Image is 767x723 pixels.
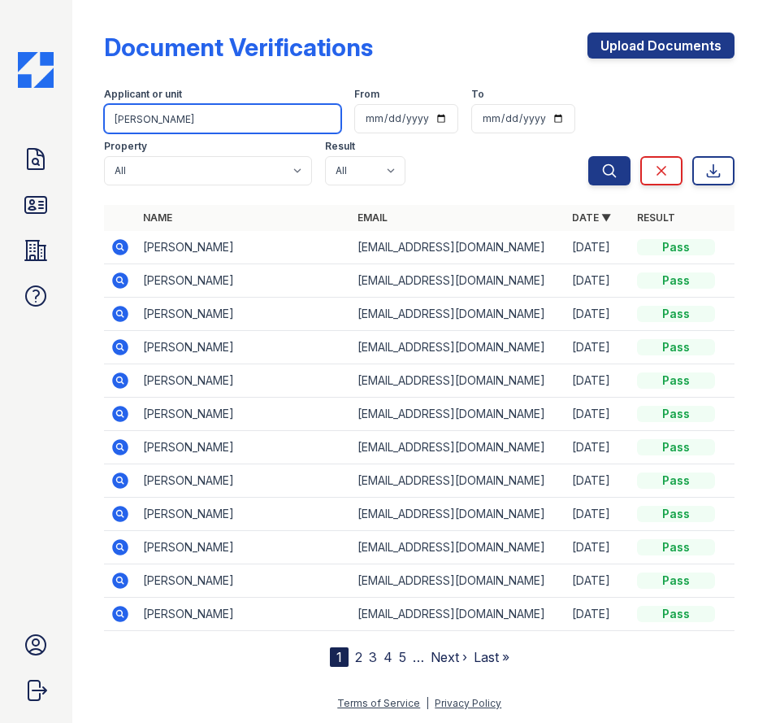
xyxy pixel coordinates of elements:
[351,364,565,398] td: [EMAIL_ADDRESS][DOMAIN_NAME]
[474,649,509,665] a: Last »
[104,88,182,101] label: Applicant or unit
[565,431,630,464] td: [DATE]
[431,649,467,665] a: Next ›
[136,398,351,431] td: [PERSON_NAME]
[351,264,565,298] td: [EMAIL_ADDRESS][DOMAIN_NAME]
[351,231,565,264] td: [EMAIL_ADDRESS][DOMAIN_NAME]
[104,140,147,153] label: Property
[18,52,54,88] img: CE_Icon_Blue-c292c112584629df590d857e76928e9f676e5b41ef8f769ba2f05ee15b207248.png
[136,231,351,264] td: [PERSON_NAME]
[337,697,420,709] a: Terms of Service
[136,564,351,598] td: [PERSON_NAME]
[565,264,630,298] td: [DATE]
[136,531,351,564] td: [PERSON_NAME]
[565,464,630,498] td: [DATE]
[143,211,172,224] a: Name
[637,372,715,389] div: Pass
[136,331,351,364] td: [PERSON_NAME]
[351,431,565,464] td: [EMAIL_ADDRESS][DOMAIN_NAME]
[565,598,630,631] td: [DATE]
[471,88,484,101] label: To
[435,697,501,709] a: Privacy Policy
[104,33,373,62] div: Document Verifications
[637,539,715,555] div: Pass
[565,231,630,264] td: [DATE]
[565,531,630,564] td: [DATE]
[565,298,630,331] td: [DATE]
[369,649,377,665] a: 3
[637,239,715,255] div: Pass
[637,506,715,522] div: Pass
[565,331,630,364] td: [DATE]
[104,104,341,133] input: Search by name, email, or unit number
[637,272,715,289] div: Pass
[351,531,565,564] td: [EMAIL_ADDRESS][DOMAIN_NAME]
[351,398,565,431] td: [EMAIL_ADDRESS][DOMAIN_NAME]
[637,406,715,422] div: Pass
[399,649,406,665] a: 5
[136,431,351,464] td: [PERSON_NAME]
[637,573,715,589] div: Pass
[565,398,630,431] td: [DATE]
[351,564,565,598] td: [EMAIL_ADDRESS][DOMAIN_NAME]
[637,606,715,622] div: Pass
[637,473,715,489] div: Pass
[351,464,565,498] td: [EMAIL_ADDRESS][DOMAIN_NAME]
[325,140,355,153] label: Result
[136,498,351,531] td: [PERSON_NAME]
[565,364,630,398] td: [DATE]
[354,88,379,101] label: From
[565,498,630,531] td: [DATE]
[637,339,715,355] div: Pass
[357,211,388,224] a: Email
[637,211,675,224] a: Result
[351,298,565,331] td: [EMAIL_ADDRESS][DOMAIN_NAME]
[565,564,630,598] td: [DATE]
[383,649,392,665] a: 4
[136,464,351,498] td: [PERSON_NAME]
[637,439,715,455] div: Pass
[136,598,351,631] td: [PERSON_NAME]
[351,498,565,531] td: [EMAIL_ADDRESS][DOMAIN_NAME]
[330,647,349,667] div: 1
[355,649,362,665] a: 2
[136,364,351,398] td: [PERSON_NAME]
[351,331,565,364] td: [EMAIL_ADDRESS][DOMAIN_NAME]
[572,211,611,224] a: Date ▼
[426,697,429,709] div: |
[413,647,424,667] span: …
[351,598,565,631] td: [EMAIL_ADDRESS][DOMAIN_NAME]
[136,298,351,331] td: [PERSON_NAME]
[136,264,351,298] td: [PERSON_NAME]
[587,33,734,59] a: Upload Documents
[637,306,715,322] div: Pass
